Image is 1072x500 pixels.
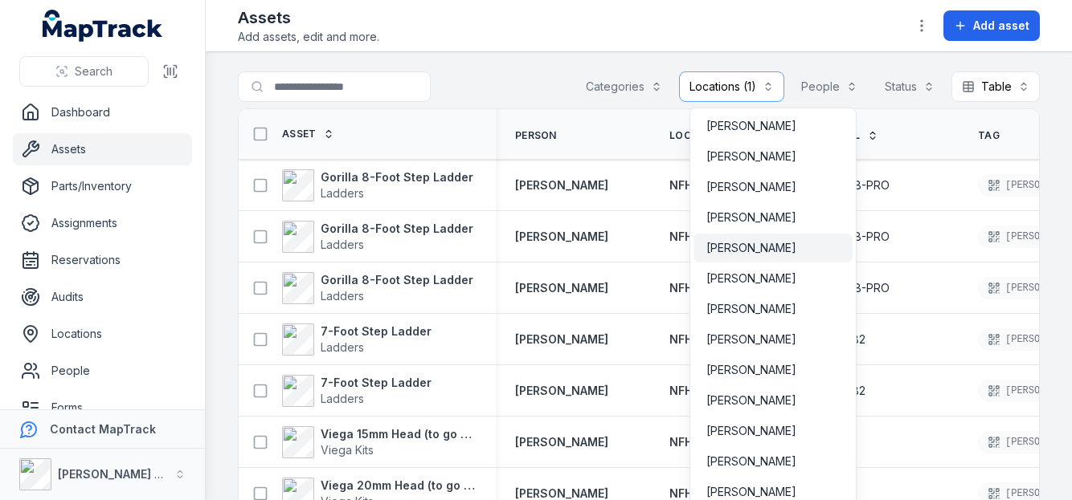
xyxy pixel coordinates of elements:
[706,484,796,500] span: [PERSON_NAME]
[706,148,796,165] span: [PERSON_NAME]
[706,301,796,317] span: [PERSON_NAME]
[706,270,796,287] span: [PERSON_NAME]
[706,362,796,378] span: [PERSON_NAME]
[706,240,796,256] span: [PERSON_NAME]
[706,423,796,439] span: [PERSON_NAME]
[706,179,796,195] span: [PERSON_NAME]
[706,453,796,470] span: [PERSON_NAME]
[706,331,796,348] span: [PERSON_NAME]
[706,392,796,409] span: [PERSON_NAME]
[706,118,796,134] span: [PERSON_NAME]
[791,71,868,102] button: People
[706,209,796,226] span: [PERSON_NAME]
